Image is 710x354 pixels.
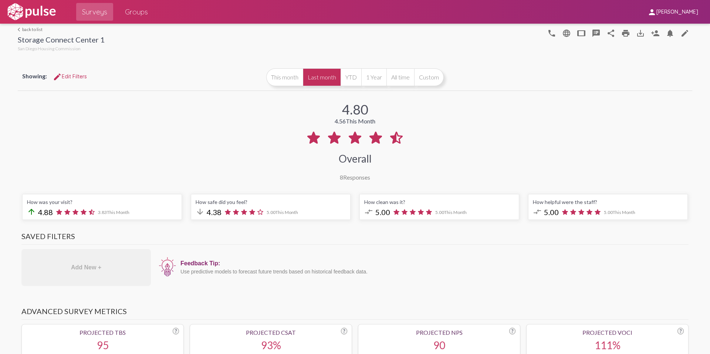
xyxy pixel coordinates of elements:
button: YTD [341,68,361,86]
div: Add New + [21,249,151,286]
div: 95 [26,339,179,351]
mat-icon: compare_arrows [533,207,542,216]
a: Groups [119,3,154,21]
button: [PERSON_NAME] [642,5,704,18]
mat-icon: person [648,8,656,17]
div: 90 [363,339,515,351]
span: This Month [613,210,635,215]
h3: Advanced Survey Metrics [21,307,689,320]
span: Surveys [82,5,107,18]
div: ? [677,328,684,334]
button: language [544,25,559,40]
span: Groups [125,5,148,18]
div: 4.80 [342,101,368,118]
mat-icon: Download [636,29,645,38]
div: How safe did you feel? [196,199,346,205]
span: This Month [275,210,298,215]
button: 1 Year [361,68,386,86]
div: Feedback Tip: [180,260,685,267]
div: Overall [339,152,372,165]
mat-icon: Person [651,29,660,38]
div: 4.56 [335,118,375,125]
mat-icon: Bell [666,29,674,38]
div: Projected NPS [363,329,515,336]
span: 3.83 [98,210,129,215]
span: This Month [346,118,375,125]
span: This Month [107,210,129,215]
div: Storage Connect Center 1 [18,35,105,46]
img: icon12.png [158,256,177,277]
span: [PERSON_NAME] [656,9,698,16]
h3: Saved Filters [21,232,689,245]
button: speaker_notes [589,25,603,40]
img: white-logo.svg [6,3,57,21]
span: 8 [340,174,343,181]
mat-icon: speaker_notes [592,29,601,38]
button: language [559,25,574,40]
span: 5.00 [267,210,298,215]
div: Projected TBS [26,329,179,336]
mat-icon: arrow_back_ios [18,27,22,32]
div: Projected VoCI [531,329,684,336]
a: Surveys [76,3,113,21]
button: Share [603,25,618,40]
mat-icon: print [621,29,630,38]
div: 111% [531,339,684,351]
button: Edit FiltersEdit Filters [47,70,93,83]
span: 4.38 [207,208,222,217]
mat-icon: tablet [577,29,586,38]
button: All time [386,68,414,86]
mat-icon: compare_arrows [364,207,373,216]
mat-icon: language [562,29,571,38]
span: This Month [444,210,467,215]
div: ? [341,328,347,334]
span: 5.00 [435,210,467,215]
button: Download [633,25,648,40]
span: San Diego Housing Commission [18,46,81,51]
button: tablet [574,25,589,40]
div: How clean was it? [364,199,514,205]
div: ? [173,328,179,334]
a: print [618,25,633,40]
button: Last month [303,68,341,86]
span: 5.00 [604,210,635,215]
a: back to list [18,27,105,32]
mat-icon: Share [606,29,615,38]
div: 93% [195,339,347,351]
mat-icon: language [547,29,556,38]
button: Bell [663,25,677,40]
span: 5.00 [375,208,390,217]
button: Custom [414,68,444,86]
mat-icon: Edit Filters [53,72,62,81]
span: 4.88 [38,208,53,217]
span: Showing: [22,72,47,79]
mat-icon: arrow_upward [27,207,36,216]
a: edit [677,25,692,40]
div: Use predictive models to forecast future trends based on historical feedback data. [180,269,685,275]
div: Responses [340,174,370,181]
div: ? [509,328,515,334]
div: How was your visit? [27,199,177,205]
mat-icon: edit [680,29,689,38]
button: Person [648,25,663,40]
span: 5.00 [544,208,559,217]
span: Edit Filters [53,73,87,80]
button: This month [266,68,303,86]
div: How helpful were the staff? [533,199,683,205]
div: Projected CSAT [195,329,347,336]
mat-icon: arrow_downward [196,207,204,216]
